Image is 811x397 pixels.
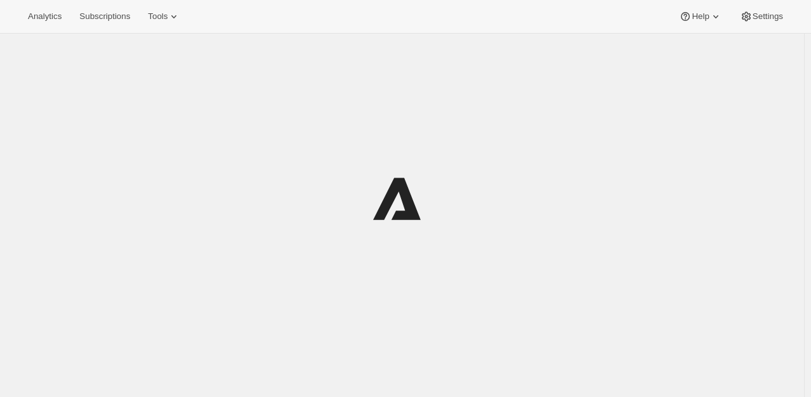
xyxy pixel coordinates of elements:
button: Settings [732,8,791,25]
button: Tools [140,8,188,25]
button: Analytics [20,8,69,25]
span: Subscriptions [79,11,130,22]
span: Help [692,11,709,22]
span: Settings [753,11,783,22]
button: Subscriptions [72,8,138,25]
span: Tools [148,11,168,22]
span: Analytics [28,11,62,22]
button: Help [671,8,729,25]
